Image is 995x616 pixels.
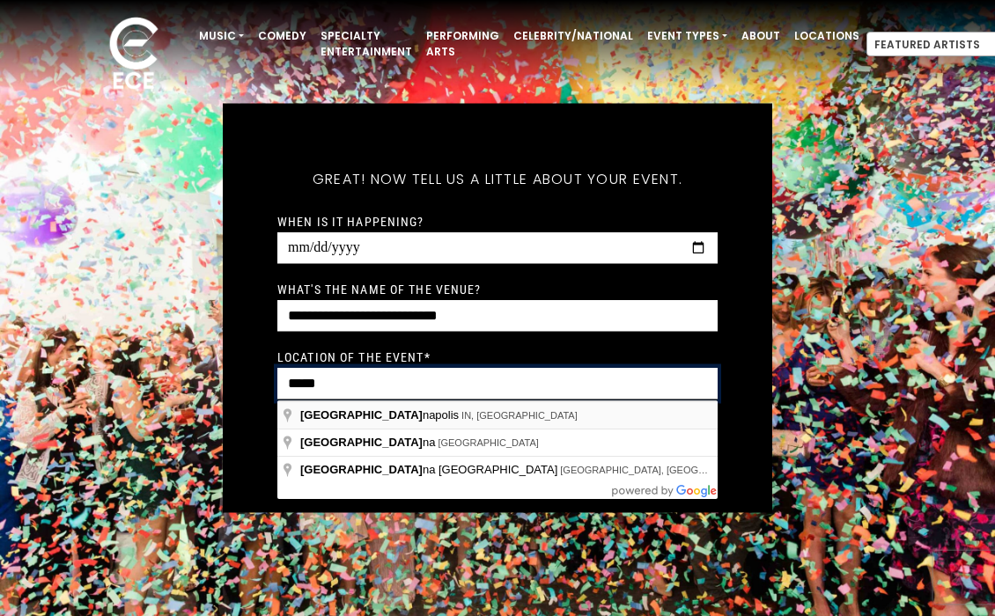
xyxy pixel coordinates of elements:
h5: Great! Now tell us a little about your event. [277,148,718,211]
a: Music [192,21,251,51]
span: [GEOGRAPHIC_DATA] [300,436,423,449]
span: na [300,436,438,449]
a: Comedy [251,21,313,51]
label: When is it happening? [277,214,424,230]
img: ece_new_logo_whitev2-1.png [90,12,178,98]
label: Location of the event [277,349,431,365]
span: [GEOGRAPHIC_DATA], [GEOGRAPHIC_DATA], [GEOGRAPHIC_DATA] [560,465,873,475]
span: [GEOGRAPHIC_DATA] [300,408,423,422]
span: [GEOGRAPHIC_DATA] [300,463,423,476]
label: What's the name of the venue? [277,282,481,297]
span: napolis [300,408,461,422]
span: IN, [GEOGRAPHIC_DATA] [461,410,578,421]
a: Locations [787,21,866,51]
a: About [734,21,787,51]
a: Event Types [640,21,734,51]
a: Performing Arts [419,21,506,67]
span: [GEOGRAPHIC_DATA] [438,437,539,448]
span: na [GEOGRAPHIC_DATA] [300,463,560,476]
a: Celebrity/National [506,21,640,51]
a: Specialty Entertainment [313,21,419,67]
